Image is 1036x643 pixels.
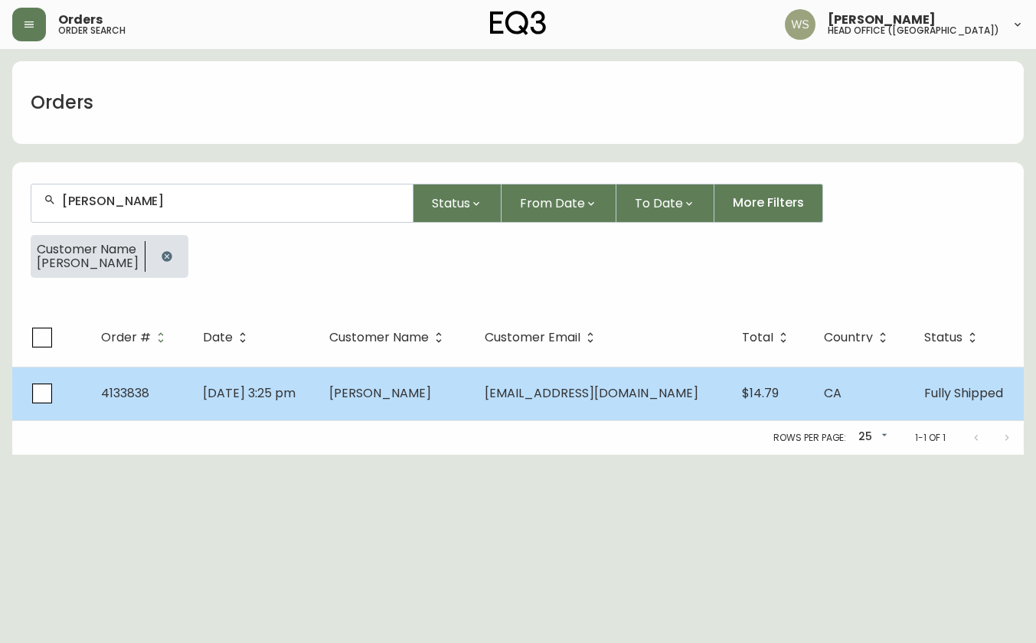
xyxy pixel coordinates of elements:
button: From Date [502,184,616,223]
button: To Date [616,184,714,223]
span: Customer Name [37,243,139,256]
span: 4133838 [101,384,149,402]
span: Date [203,331,253,344]
span: Country [824,331,893,344]
button: Status [413,184,502,223]
span: Customer Name [329,333,429,342]
span: [PERSON_NAME] [828,14,936,26]
h5: head office ([GEOGRAPHIC_DATA]) [828,26,999,35]
span: Status [924,333,962,342]
p: Rows per page: [773,431,846,445]
span: Customer Name [329,331,449,344]
img: logo [490,11,547,35]
h1: Orders [31,90,93,116]
span: CA [824,384,842,402]
img: d421e764c7328a6a184e62c810975493 [785,9,815,40]
span: [PERSON_NAME] [37,256,139,270]
div: 25 [852,425,891,450]
span: [PERSON_NAME] [329,384,431,402]
span: To Date [635,194,683,213]
h5: order search [58,26,126,35]
span: Status [432,194,470,213]
input: Search [62,194,400,208]
p: 1-1 of 1 [915,431,946,445]
span: Order # [101,331,171,344]
span: Customer Email [485,333,580,342]
span: Date [203,333,233,342]
span: [DATE] 3:25 pm [203,384,296,402]
span: Country [824,333,873,342]
span: Fully Shipped [924,384,1003,402]
span: Order # [101,333,151,342]
span: Total [742,333,773,342]
span: Orders [58,14,103,26]
span: More Filters [733,194,804,211]
span: Status [924,331,982,344]
span: Customer Email [485,331,600,344]
span: [EMAIL_ADDRESS][DOMAIN_NAME] [485,384,698,402]
span: $14.79 [742,384,779,402]
button: More Filters [714,184,823,223]
span: Total [742,331,793,344]
span: From Date [520,194,585,213]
